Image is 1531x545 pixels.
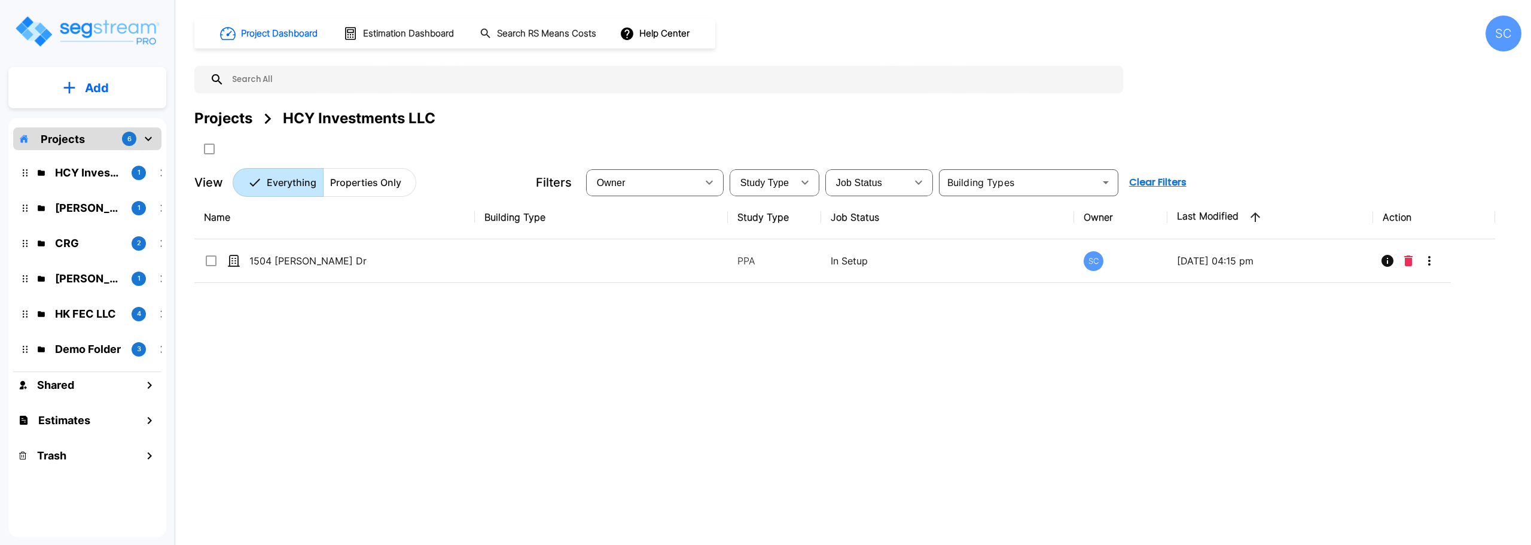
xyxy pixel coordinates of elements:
[1177,254,1364,268] p: [DATE] 04:15 pm
[1084,251,1103,271] div: SC
[617,22,694,45] button: Help Center
[37,377,74,393] h1: Shared
[194,173,223,191] p: View
[588,166,697,199] div: Select
[137,238,141,248] p: 2
[831,254,1064,268] p: In Setup
[323,168,416,197] button: Properties Only
[233,168,324,197] button: Everything
[597,178,626,188] span: Owner
[836,178,882,188] span: Job Status
[127,134,132,144] p: 6
[224,66,1117,93] input: Search All
[215,20,324,47] button: Project Dashboard
[197,137,221,161] button: SelectAll
[267,175,316,190] p: Everything
[55,235,122,251] p: CRG
[194,108,252,129] div: Projects
[338,21,460,46] button: Estimation Dashboard
[475,22,603,45] button: Search RS Means Costs
[497,27,596,41] h1: Search RS Means Costs
[249,254,369,268] p: 1504 [PERSON_NAME] Dr
[55,270,122,287] p: Mike Powell
[740,178,789,188] span: Study Type
[283,108,435,129] div: HCY Investments LLC
[1376,249,1399,273] button: Info
[194,196,475,239] th: Name
[1486,16,1521,51] div: SC
[1417,249,1441,273] button: More-Options
[1373,196,1495,239] th: Action
[737,254,812,268] p: PPA
[1167,196,1373,239] th: Last Modified
[55,306,122,322] p: HK FEC LLC
[138,168,141,178] p: 1
[1074,196,1167,239] th: Owner
[330,175,401,190] p: Properties Only
[828,166,907,199] div: Select
[138,273,141,284] p: 1
[363,27,454,41] h1: Estimation Dashboard
[137,309,141,319] p: 4
[37,447,66,464] h1: Trash
[1097,174,1114,191] button: Open
[137,344,141,354] p: 3
[475,196,727,239] th: Building Type
[536,173,572,191] p: Filters
[41,131,85,147] p: Projects
[55,200,122,216] p: Brandon Monsanto
[233,168,416,197] div: Platform
[1399,249,1417,273] button: Delete
[943,174,1095,191] input: Building Types
[138,203,141,213] p: 1
[14,14,160,48] img: Logo
[55,165,122,181] p: HCY Investments LLC
[55,341,122,357] p: Demo Folder
[8,71,166,105] button: Add
[1124,170,1191,194] button: Clear Filters
[38,412,90,428] h1: Estimates
[821,196,1073,239] th: Job Status
[85,79,109,97] p: Add
[728,196,821,239] th: Study Type
[241,27,318,41] h1: Project Dashboard
[732,166,793,199] div: Select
